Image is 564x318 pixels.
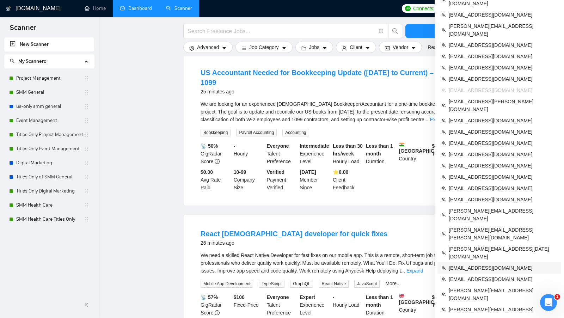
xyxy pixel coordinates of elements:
[85,5,106,11] a: homeHome
[215,159,220,164] span: info-circle
[4,156,94,170] li: Digital Marketing
[232,293,265,317] div: Fixed-Price
[189,45,194,51] span: setting
[16,71,84,85] a: Project Management
[430,142,464,165] div: Total Spent
[300,169,316,175] b: [DATE]
[295,42,333,53] button: folderJobscaret-down
[442,232,446,236] span: team
[442,213,446,217] span: team
[449,245,557,261] span: [PERSON_NAME][EMAIL_ADDRESS][DATE][DOMAIN_NAME]
[166,5,192,11] a: searchScanner
[267,143,289,149] b: Everyone
[16,85,84,99] a: SMM General
[449,75,557,83] span: [EMAIL_ADDRESS][DOMAIN_NAME]
[442,141,446,145] span: team
[449,11,557,19] span: [EMAIL_ADDRESS][DOMAIN_NAME]
[201,101,447,122] span: We are looking for an experienced [DEMOGRAPHIC_DATA] Bookkeeper/Accountant for a one-time bookkee...
[333,143,363,157] b: Less than 30 hrs/week
[197,43,219,51] span: Advanced
[319,280,349,288] span: React Native
[201,280,253,288] span: Mobile App Development
[4,37,94,51] li: New Scanner
[449,287,557,302] span: [PERSON_NAME][EMAIL_ADDRESS][DOMAIN_NAME]
[183,42,233,53] button: settingAdvancedcaret-down
[16,99,84,114] a: us-only smm general
[259,280,284,288] span: TypeScript
[236,129,277,136] span: Payroll Accounting
[84,202,89,208] span: holder
[201,294,218,300] b: 📡 57%
[300,294,315,300] b: Expert
[84,188,89,194] span: holder
[442,292,446,296] span: team
[16,156,84,170] a: Digital Marketing
[84,75,89,81] span: holder
[388,28,402,34] span: search
[333,169,348,175] b: ⭐️ 0.00
[120,5,152,11] a: dashboardDashboard
[442,266,446,270] span: team
[442,251,446,255] span: team
[449,128,557,136] span: [EMAIL_ADDRESS][DOMAIN_NAME]
[540,294,557,311] iframe: Intercom live chat
[366,294,393,308] b: Less than 1 month
[449,139,557,147] span: [EMAIL_ADDRESS][DOMAIN_NAME]
[388,24,402,38] button: search
[449,22,557,38] span: [PERSON_NAME][EMAIL_ADDRESS][DOMAIN_NAME]
[84,146,89,152] span: holder
[442,66,446,70] span: team
[265,142,299,165] div: Talent Preference
[449,275,557,283] span: [EMAIL_ADDRESS][DOMAIN_NAME]
[4,170,94,184] li: Titles Only of SMM General
[399,293,404,298] img: 🇬🇧
[413,5,434,12] span: Connects:
[84,174,89,180] span: holder
[215,310,220,315] span: info-circle
[449,226,557,241] span: [PERSON_NAME][EMAIL_ADDRESS][PERSON_NAME][DOMAIN_NAME]
[201,69,455,86] a: US Accountant Needed for Bookkeeping Update ([DATE] to Current) – W-2 & 1099
[442,164,446,168] span: team
[267,169,285,175] b: Verified
[201,251,462,275] div: We need a skilled React Native Developer for fast fixes on our mobile app. This is a remote, shor...
[449,196,557,203] span: [EMAIL_ADDRESS][DOMAIN_NAME]
[385,281,401,286] a: More...
[241,45,246,51] span: bars
[379,29,384,33] span: info-circle
[234,143,235,149] b: -
[16,212,84,226] a: SMM Health Care Titles Only
[16,142,84,156] a: Titles Only Event Management
[449,264,557,272] span: [EMAIL_ADDRESS][DOMAIN_NAME]
[298,293,331,317] div: Experience Level
[201,87,462,96] div: 25 minutes ago
[406,268,423,274] a: Expand
[393,43,408,51] span: Vendor
[4,85,94,99] li: SMM General
[232,168,265,191] div: Company Size
[18,58,46,64] span: My Scanners
[449,41,557,49] span: [EMAIL_ADDRESS][DOMAIN_NAME]
[4,142,94,156] li: Titles Only Event Management
[301,45,306,51] span: folder
[6,3,11,14] img: logo
[364,293,398,317] div: Duration
[442,103,446,108] span: team
[234,169,246,175] b: 10-99
[399,142,404,147] img: 🇮🇳
[442,307,446,312] span: team
[442,197,446,202] span: team
[282,129,309,136] span: Accounting
[442,43,446,47] span: team
[4,71,94,85] li: Project Management
[4,198,94,212] li: SMM Health Care
[249,43,278,51] span: Job Category
[199,142,232,165] div: GigRadar Score
[309,43,320,51] span: Jobs
[290,280,313,288] span: GraphQL
[449,53,557,60] span: [EMAIL_ADDRESS][DOMAIN_NAME]
[16,114,84,128] a: Event Management
[16,170,84,184] a: Titles Only of SMM General
[379,42,422,53] button: idcardVendorcaret-down
[442,277,446,281] span: team
[449,207,557,222] span: [PERSON_NAME][EMAIL_ADDRESS][DOMAIN_NAME]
